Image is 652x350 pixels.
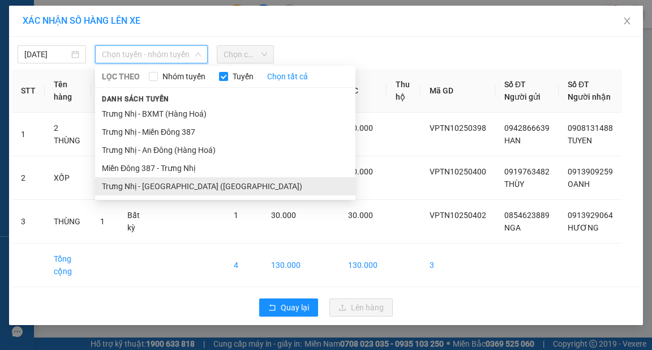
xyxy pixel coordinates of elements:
[158,70,210,83] span: Nhóm tuyến
[504,136,521,145] span: HAN
[102,70,140,83] span: LỌC THEO
[421,69,495,113] th: Mã GD
[118,200,153,244] td: Bất kỳ
[12,200,45,244] td: 3
[430,167,486,176] span: VPTN10250400
[623,16,632,25] span: close
[271,211,296,220] span: 30.000
[568,180,590,189] span: OANH
[339,244,387,287] td: 130.000
[504,180,524,189] span: THÙY
[95,159,355,177] li: Miền Đông 387 - Trưng Nhị
[23,15,140,26] span: XÁC NHẬN SỐ HÀNG LÊN XE
[12,156,45,200] td: 2
[348,167,373,176] span: 30.000
[97,10,176,37] div: 93 NTB Q1
[268,304,276,313] span: rollback
[224,46,267,63] span: Chọn chuyến
[10,50,89,66] div: 0854623889
[568,223,599,232] span: HƯƠNG
[568,92,611,101] span: Người nhận
[281,301,309,314] span: Quay lại
[102,46,201,63] span: Chọn tuyến - nhóm tuyến
[225,244,263,287] td: 4
[262,244,311,287] td: 130.000
[611,6,643,37] button: Close
[45,244,91,287] td: Tổng cộng
[504,167,550,176] span: 0919763482
[45,156,91,200] td: XỐP
[24,48,69,61] input: 13/10/2025
[95,94,176,104] span: Danh sách tuyến
[95,73,177,89] div: 30.000
[568,211,613,220] span: 0913929064
[10,11,27,23] span: Gửi:
[504,211,550,220] span: 0854623889
[267,70,308,83] a: Chọn tất cả
[430,123,486,133] span: VPTN10250398
[568,80,589,89] span: Số ĐT
[97,11,124,23] span: Nhận:
[348,123,373,133] span: 70.000
[387,69,421,113] th: Thu hộ
[339,69,387,113] th: CC
[228,70,258,83] span: Tuyến
[95,141,355,159] li: Trưng Nhị - An Đông (Hàng Hoá)
[10,10,89,37] div: VP Trưng Nhị
[97,37,176,50] div: HƯƠNG
[45,69,91,113] th: Tên hàng
[95,123,355,141] li: Trưng Nhị - Miền Đông 387
[95,105,355,123] li: Trưng Nhị - BXMT (Hàng Hoá)
[568,167,613,176] span: 0913909259
[95,177,355,195] li: Trưng Nhị - [GEOGRAPHIC_DATA] ([GEOGRAPHIC_DATA])
[97,50,176,66] div: 0913929064
[12,69,45,113] th: STT
[195,51,201,58] span: down
[45,200,91,244] td: THÙNG
[568,136,592,145] span: TUYEN
[504,223,521,232] span: NGA
[430,211,486,220] span: VPTN10250402
[91,69,118,113] th: SL
[348,211,373,220] span: 30.000
[45,113,91,156] td: 2 THÙNG
[504,80,526,89] span: Số ĐT
[100,217,105,226] span: 1
[568,123,613,133] span: 0908131488
[259,298,318,317] button: rollbackQuay lại
[12,113,45,156] td: 1
[10,37,89,50] div: NGA
[95,76,104,88] span: C :
[504,123,550,133] span: 0942866639
[504,92,541,101] span: Người gửi
[329,298,393,317] button: uploadLên hàng
[234,211,238,220] span: 1
[421,244,495,287] td: 3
